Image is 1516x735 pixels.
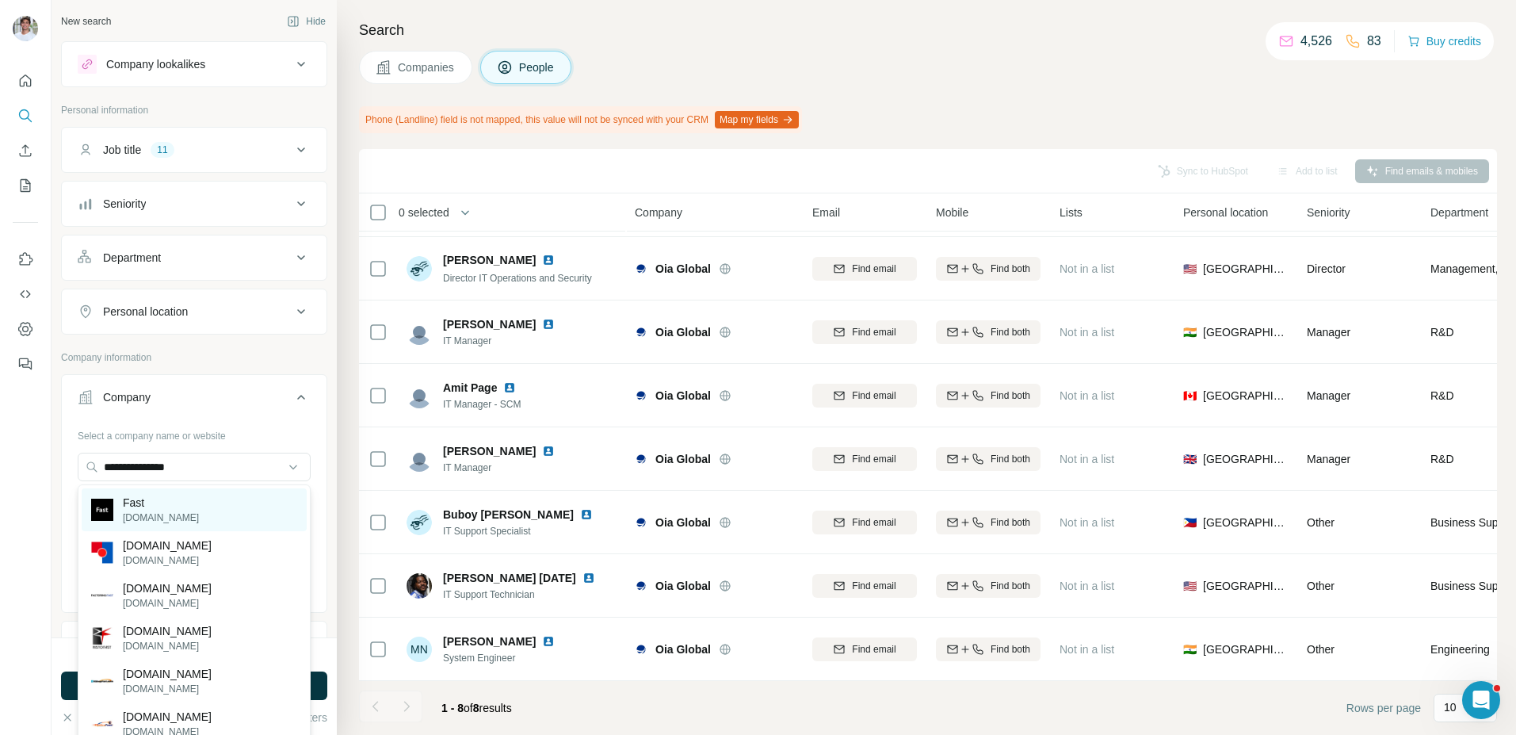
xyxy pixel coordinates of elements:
[13,67,38,95] button: Quick start
[991,262,1030,276] span: Find both
[655,261,711,277] span: Oia Global
[103,250,161,266] div: Department
[91,670,113,692] img: ushopfast.com
[443,570,576,586] span: [PERSON_NAME] [DATE]
[62,185,326,223] button: Seniority
[13,280,38,308] button: Use Surfe API
[1203,451,1288,467] span: [GEOGRAPHIC_DATA]
[123,596,212,611] p: [DOMAIN_NAME]
[1183,515,1197,530] span: 🇵🇭
[151,143,174,157] div: 11
[655,324,711,340] span: Oia Global
[812,257,917,281] button: Find email
[103,142,141,158] div: Job title
[655,578,711,594] span: Oia Global
[635,389,647,402] img: Logo of Oia Global
[655,641,711,657] span: Oia Global
[715,111,799,128] button: Map my fields
[635,205,682,220] span: Company
[655,515,711,530] span: Oia Global
[123,682,212,696] p: [DOMAIN_NAME]
[936,511,1041,534] button: Find both
[812,384,917,408] button: Find email
[399,205,449,220] span: 0 selected
[62,625,326,663] button: Industry
[1430,205,1488,220] span: Department
[1060,453,1114,465] span: Not in a list
[1060,389,1114,402] span: Not in a list
[13,350,38,378] button: Feedback
[582,572,595,584] img: LinkedIn logo
[1430,641,1490,657] span: Engineering
[359,19,1497,41] h4: Search
[123,623,212,639] p: [DOMAIN_NAME]
[542,254,555,266] img: LinkedIn logo
[13,136,38,165] button: Enrich CSV
[1367,32,1381,51] p: 83
[812,447,917,471] button: Find email
[473,702,479,714] span: 8
[936,574,1041,598] button: Find both
[1203,578,1288,594] span: [GEOGRAPHIC_DATA]
[464,702,473,714] span: of
[1060,205,1083,220] span: Lists
[13,101,38,130] button: Search
[852,325,895,339] span: Find email
[542,635,555,648] img: LinkedIn logo
[61,103,327,117] p: Personal information
[443,443,536,459] span: [PERSON_NAME]
[1307,389,1350,402] span: Manager
[61,710,106,725] button: Clear
[635,453,647,465] img: Logo of Oia Global
[443,634,536,649] span: [PERSON_NAME]
[123,553,212,568] p: [DOMAIN_NAME]
[1183,641,1197,657] span: 🇮🇳
[13,245,38,274] button: Use Surfe on LinkedIn
[542,445,555,457] img: LinkedIn logo
[103,196,146,212] div: Seniority
[106,56,205,72] div: Company lookalikes
[103,389,151,405] div: Company
[1183,578,1197,594] span: 🇺🇸
[91,499,113,521] img: Fast
[407,256,432,281] img: Avatar
[123,709,212,725] p: [DOMAIN_NAME]
[991,515,1030,530] span: Find both
[407,637,432,662] div: MN
[443,273,592,284] span: Director IT Operations and Security
[276,10,337,33] button: Hide
[123,666,212,682] p: [DOMAIN_NAME]
[91,627,113,649] img: ristofast.com
[936,447,1041,471] button: Find both
[991,642,1030,657] span: Find both
[1183,205,1268,220] span: Personal location
[812,637,917,661] button: Find email
[812,574,917,598] button: Find email
[1300,32,1332,51] p: 4,526
[519,59,556,75] span: People
[1203,641,1288,657] span: [GEOGRAPHIC_DATA]
[991,579,1030,593] span: Find both
[1444,699,1457,715] p: 10
[443,334,561,348] span: IT Manager
[991,325,1030,339] span: Find both
[635,516,647,529] img: Logo of Oia Global
[62,131,326,169] button: Job title11
[443,252,536,268] span: [PERSON_NAME]
[635,643,647,656] img: Logo of Oia Global
[1203,388,1288,404] span: [GEOGRAPHIC_DATA]
[1430,451,1454,467] span: R&D
[123,538,212,553] p: [DOMAIN_NAME]
[1203,324,1288,340] span: [GEOGRAPHIC_DATA]
[13,315,38,343] button: Dashboard
[1346,700,1421,716] span: Rows per page
[1462,681,1500,719] iframe: Intercom live chat
[13,171,38,200] button: My lists
[441,702,512,714] span: results
[635,326,647,339] img: Logo of Oia Global
[655,388,711,404] span: Oia Global
[1060,643,1114,656] span: Not in a list
[398,59,456,75] span: Companies
[407,320,432,345] img: Avatar
[936,257,1041,281] button: Find both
